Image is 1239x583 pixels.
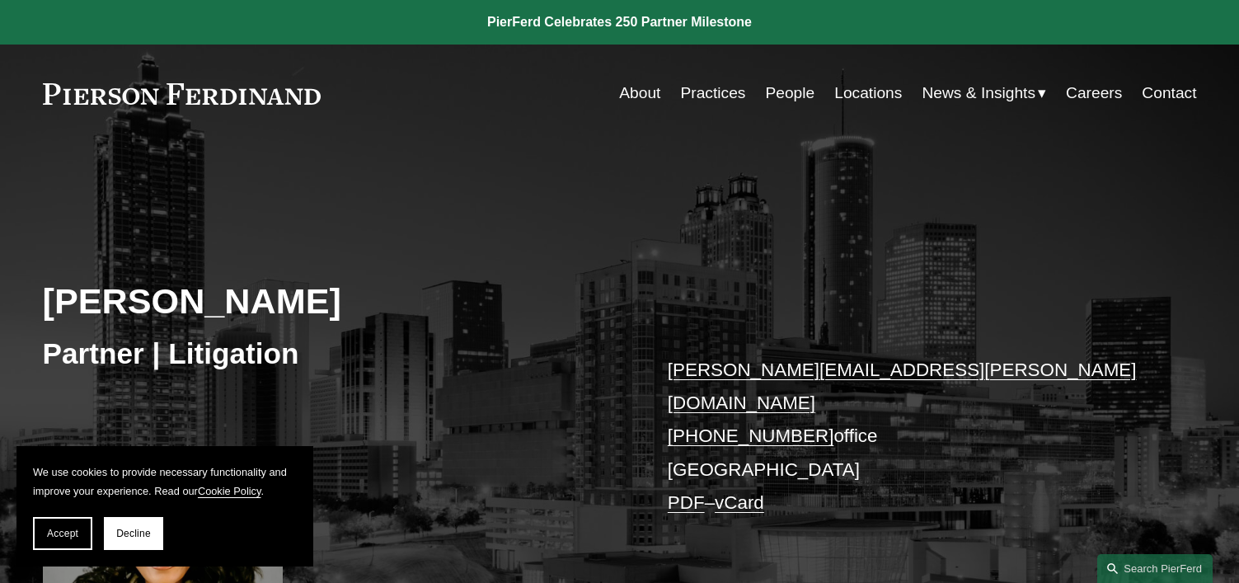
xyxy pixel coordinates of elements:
section: Cookie banner [16,446,313,567]
span: Decline [116,528,151,539]
a: Search this site [1097,554,1213,583]
button: Accept [33,517,92,550]
a: Careers [1066,78,1122,109]
a: [PHONE_NUMBER] [668,425,834,446]
span: Accept [47,528,78,539]
a: vCard [715,492,764,513]
a: PDF [668,492,705,513]
p: We use cookies to provide necessary functionality and improve your experience. Read our . [33,463,297,501]
h3: Partner | Litigation [43,336,620,372]
h2: [PERSON_NAME] [43,280,620,322]
a: People [765,78,814,109]
a: Locations [834,78,902,109]
a: [PERSON_NAME][EMAIL_ADDRESS][PERSON_NAME][DOMAIN_NAME] [668,360,1137,413]
button: Decline [104,517,163,550]
a: Practices [681,78,746,109]
span: News & Insights [922,79,1035,108]
a: Contact [1142,78,1196,109]
p: office [GEOGRAPHIC_DATA] – [668,354,1148,520]
a: About [619,78,660,109]
a: folder dropdown [922,78,1046,109]
a: Cookie Policy [198,485,261,497]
